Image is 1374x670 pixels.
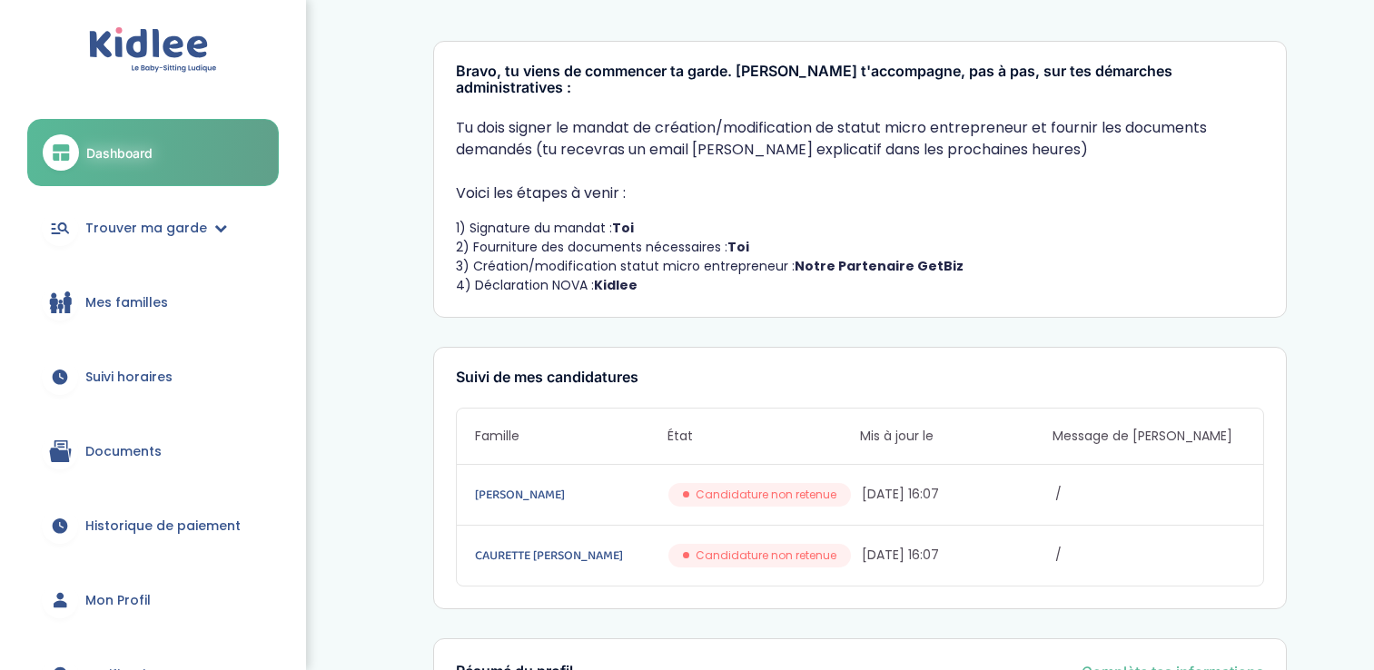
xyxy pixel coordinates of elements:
[27,419,279,484] a: Documents
[456,182,1264,204] p: Voici les étapes à venir :
[456,369,1264,386] h3: Suivi de mes candidatures
[456,64,1264,95] h3: Bravo, tu viens de commencer ta garde. [PERSON_NAME] t'accompagne, pas à pas, sur tes démarches a...
[27,195,279,261] a: Trouver ma garde
[27,270,279,335] a: Mes familles
[860,427,1053,446] span: Mis à jour le
[456,117,1264,161] p: Tu dois signer le mandat de création/modification de statut micro entrepreneur et fournir les doc...
[85,517,241,536] span: Historique de paiement
[727,238,749,256] strong: Toi
[696,547,836,564] span: Candidature non retenue
[667,427,860,446] span: État
[85,219,207,238] span: Trouver ma garde
[1055,485,1245,504] span: /
[1053,427,1245,446] span: Message de [PERSON_NAME]
[456,219,1264,238] li: 1) Signature du mandat :
[475,427,667,446] span: Famille
[89,27,217,74] img: logo.svg
[27,344,279,409] a: Suivi horaires
[862,546,1052,565] span: [DATE] 16:07
[85,293,168,312] span: Mes familles
[27,119,279,186] a: Dashboard
[456,257,1264,276] li: 3) Création/modification statut micro entrepreneur :
[475,485,665,505] a: [PERSON_NAME]
[86,143,153,163] span: Dashboard
[594,276,638,294] strong: Kidlee
[456,238,1264,257] li: 2) Fourniture des documents nécessaires :
[456,276,1264,295] li: 4) Déclaration NOVA :
[475,546,665,566] a: CAURETTE [PERSON_NAME]
[1055,546,1245,565] span: /
[696,487,836,503] span: Candidature non retenue
[862,485,1052,504] span: [DATE] 16:07
[85,368,173,387] span: Suivi horaires
[612,219,634,237] strong: Toi
[27,567,279,633] a: Mon Profil
[85,442,162,461] span: Documents
[27,493,279,558] a: Historique de paiement
[795,257,964,275] strong: Notre Partenaire GetBiz
[85,591,151,610] span: Mon Profil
